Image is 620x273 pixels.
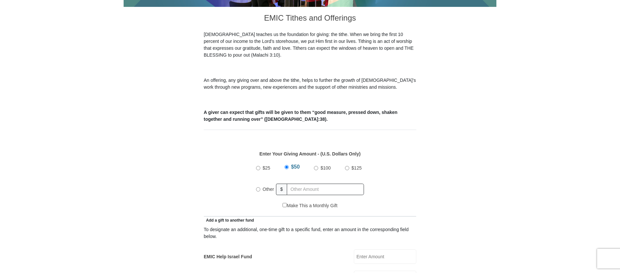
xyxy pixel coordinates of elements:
span: $25 [263,165,270,171]
input: Enter Amount [354,249,416,264]
span: $50 [291,164,300,170]
label: Make This a Monthly Gift [283,202,337,209]
span: $100 [320,165,331,171]
input: Make This a Monthly Gift [283,203,287,207]
span: $ [276,184,287,195]
b: A giver can expect that gifts will be given to them “good measure, pressed down, shaken together ... [204,110,397,122]
p: [DEMOGRAPHIC_DATA] teaches us the foundation for giving: the tithe. When we bring the first 10 pe... [204,31,416,59]
h3: EMIC Tithes and Offerings [204,7,416,31]
strong: Enter Your Giving Amount - (U.S. Dollars Only) [259,151,360,156]
p: An offering, any giving over and above the tithe, helps to further the growth of [DEMOGRAPHIC_DAT... [204,77,416,91]
label: EMIC Help Israel Fund [204,253,252,260]
span: $125 [352,165,362,171]
div: To designate an additional, one-time gift to a specific fund, enter an amount in the correspondin... [204,226,416,240]
span: Other [263,187,274,192]
input: Other Amount [287,184,364,195]
span: Add a gift to another fund [204,218,254,223]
